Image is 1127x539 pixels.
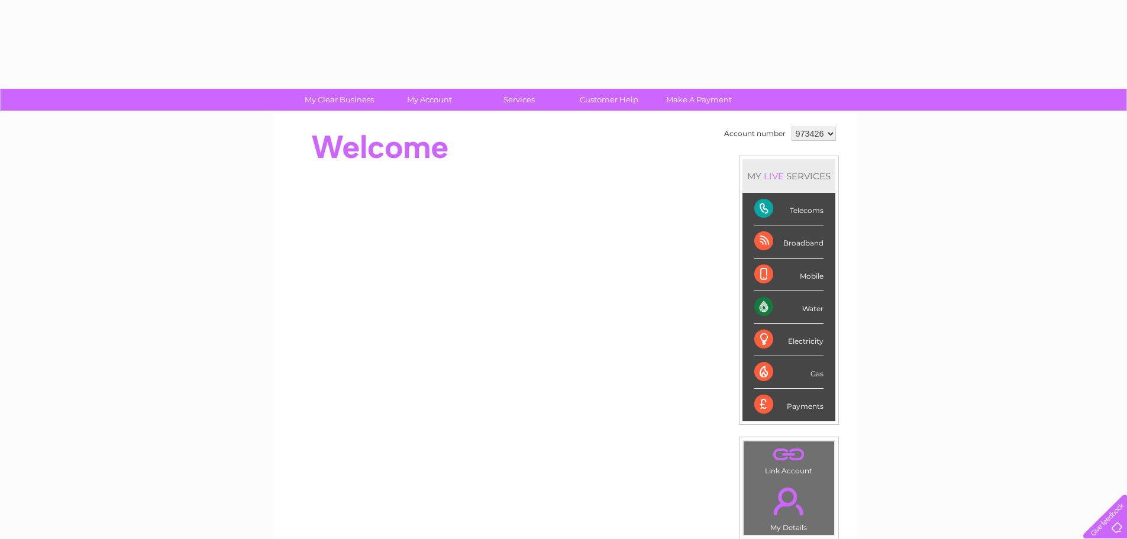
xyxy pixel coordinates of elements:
[743,477,835,535] td: My Details
[754,193,824,225] div: Telecoms
[747,480,831,522] a: .
[290,89,388,111] a: My Clear Business
[560,89,658,111] a: Customer Help
[754,356,824,389] div: Gas
[743,441,835,478] td: Link Account
[754,259,824,291] div: Mobile
[470,89,568,111] a: Services
[721,124,789,144] td: Account number
[380,89,478,111] a: My Account
[754,389,824,421] div: Payments
[747,444,831,465] a: .
[742,159,835,193] div: MY SERVICES
[754,225,824,258] div: Broadband
[650,89,748,111] a: Make A Payment
[754,324,824,356] div: Electricity
[754,291,824,324] div: Water
[761,170,786,182] div: LIVE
